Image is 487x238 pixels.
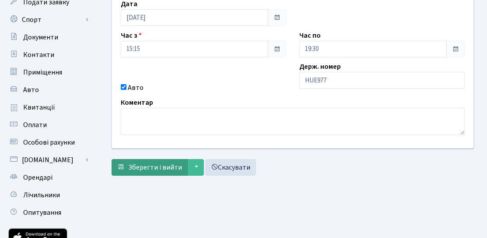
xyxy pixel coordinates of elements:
span: Документи [23,32,58,42]
a: Авто [4,81,92,99]
a: Квитанції [4,99,92,116]
span: Квитанції [23,103,55,112]
span: Приміщення [23,67,62,77]
label: Авто [128,82,144,93]
a: Спорт [4,11,92,28]
span: Зберегти і вийти [128,163,182,172]
a: Документи [4,28,92,46]
span: Авто [23,85,39,95]
span: Особові рахунки [23,138,75,147]
a: Оплати [4,116,92,134]
button: Зберегти і вийти [112,159,188,176]
span: Лічильники [23,190,60,200]
span: Опитування [23,208,61,217]
span: Контакти [23,50,54,60]
label: Час з [121,30,142,41]
a: Лічильники [4,186,92,204]
a: Скасувати [205,159,256,176]
a: Приміщення [4,64,92,81]
a: Особові рахунки [4,134,92,151]
a: Опитування [4,204,92,221]
a: [DOMAIN_NAME] [4,151,92,169]
a: Орендарі [4,169,92,186]
span: Орендарі [23,173,53,182]
label: Держ. номер [299,61,341,72]
input: AA0001AA [299,72,465,89]
label: Коментар [121,97,153,108]
label: Час по [299,30,321,41]
a: Контакти [4,46,92,64]
span: Оплати [23,120,47,130]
